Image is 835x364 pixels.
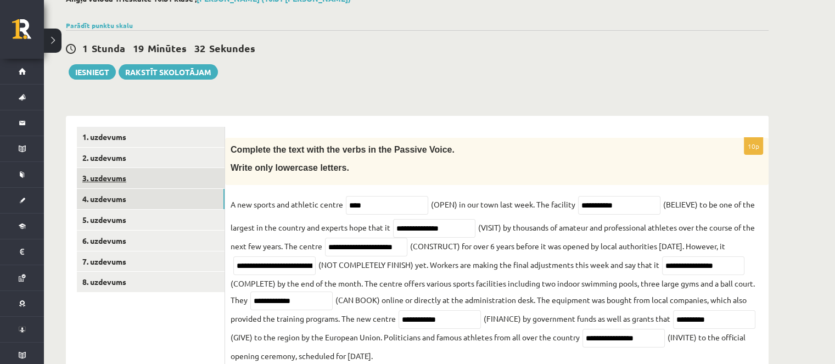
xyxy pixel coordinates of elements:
[119,64,218,80] a: Rakstīt skolotājam
[77,127,225,147] a: 1. uzdevums
[77,168,225,188] a: 3. uzdevums
[231,163,349,172] span: Write only lowercase letters.
[77,272,225,292] a: 8. uzdevums
[231,196,343,212] p: A new sports and athletic centre
[77,148,225,168] a: 2. uzdevums
[231,196,763,364] fieldset: (OPEN) in our town last week. The facility (BELIEVE) to be one of the largest in the country and ...
[744,137,763,155] p: 10p
[69,64,116,80] button: Iesniegt
[77,251,225,272] a: 7. uzdevums
[209,42,255,54] span: Sekundes
[66,21,133,30] a: Parādīt punktu skalu
[133,42,144,54] span: 19
[148,42,187,54] span: Minūtes
[77,189,225,209] a: 4. uzdevums
[82,42,88,54] span: 1
[194,42,205,54] span: 32
[77,210,225,230] a: 5. uzdevums
[231,145,455,154] span: Complete the text with the verbs in the Passive Voice.
[92,42,125,54] span: Stunda
[12,19,44,47] a: Rīgas 1. Tālmācības vidusskola
[77,231,225,251] a: 6. uzdevums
